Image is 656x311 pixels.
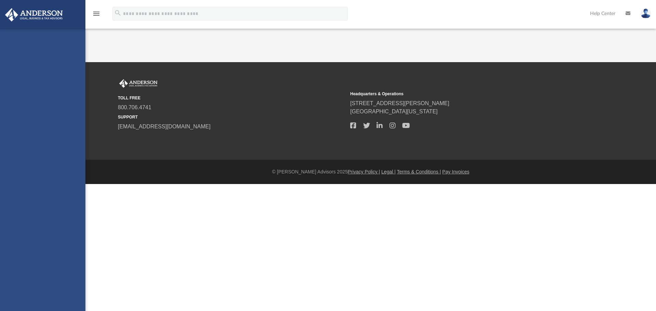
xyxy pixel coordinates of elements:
a: Terms & Conditions | [397,169,441,174]
a: Legal | [381,169,396,174]
a: menu [92,13,100,18]
div: © [PERSON_NAME] Advisors 2025 [85,168,656,175]
small: SUPPORT [118,114,345,120]
small: TOLL FREE [118,95,345,101]
small: Headquarters & Operations [350,91,578,97]
a: [EMAIL_ADDRESS][DOMAIN_NAME] [118,124,210,129]
a: 800.706.4741 [118,104,151,110]
a: Privacy Policy | [348,169,380,174]
i: search [114,9,122,17]
img: Anderson Advisors Platinum Portal [3,8,65,22]
img: Anderson Advisors Platinum Portal [118,79,159,88]
a: Pay Invoices [442,169,469,174]
i: menu [92,10,100,18]
a: [STREET_ADDRESS][PERSON_NAME] [350,100,449,106]
a: [GEOGRAPHIC_DATA][US_STATE] [350,109,438,114]
img: User Pic [641,9,651,18]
